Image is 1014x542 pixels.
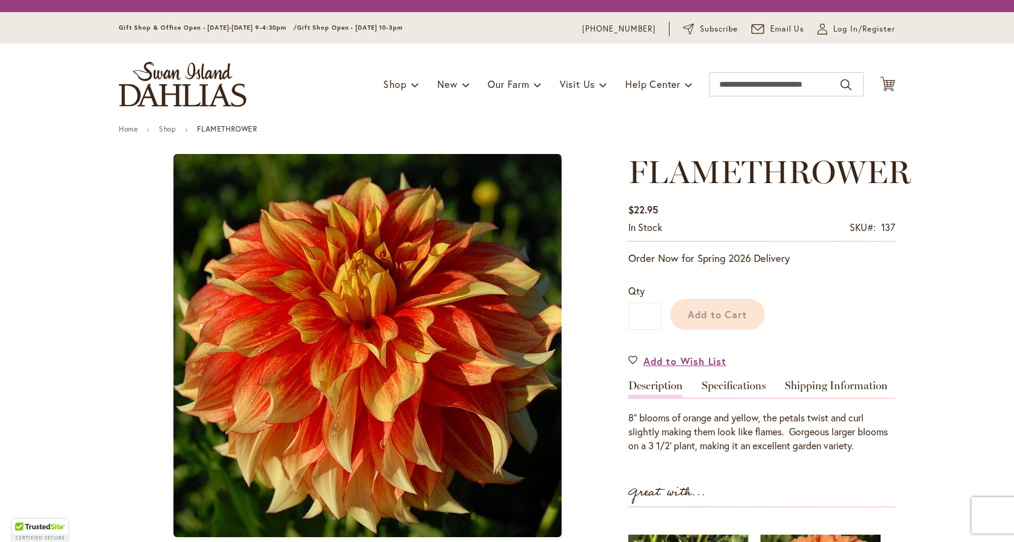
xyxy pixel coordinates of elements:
span: $22.95 [628,203,658,216]
span: Shop [383,78,407,90]
span: Qty [628,284,645,297]
div: 8" blooms of orange and yellow, the petals twist and curl slightly making them look like flames. ... [628,411,895,453]
a: Subscribe [683,23,738,35]
span: Subscribe [700,23,738,35]
span: Log In/Register [833,23,895,35]
a: [PHONE_NUMBER] [582,23,656,35]
span: Email Us [770,23,805,35]
a: Shop [159,124,176,133]
span: Gift Shop Open - [DATE] 10-3pm [297,24,403,32]
a: Add to Wish List [628,354,727,368]
p: Order Now for Spring 2026 Delivery [628,251,895,266]
span: Visit Us [560,78,595,90]
a: Description [628,380,683,398]
span: In stock [628,221,662,233]
a: store logo [119,62,246,107]
img: main product photo [173,154,562,537]
span: Our Farm [488,78,529,90]
span: Gift Shop & Office Open - [DATE]-[DATE] 9-4:30pm / [119,24,297,32]
div: Detailed Product Info [628,380,895,453]
span: Add to Wish List [643,354,727,368]
div: Availability [628,221,662,235]
a: Specifications [702,380,766,398]
span: Help Center [625,78,680,90]
a: Shipping Information [785,380,888,398]
div: 137 [881,221,895,235]
span: New [437,78,457,90]
strong: FLAMETHROWER [197,124,257,133]
div: TrustedSite Certified [12,519,68,542]
a: Home [119,124,138,133]
a: Email Us [751,23,805,35]
a: Log In/Register [818,23,895,35]
span: FLAMETHROWER [628,153,911,191]
strong: Great with... [628,483,706,503]
strong: SKU [850,221,876,233]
